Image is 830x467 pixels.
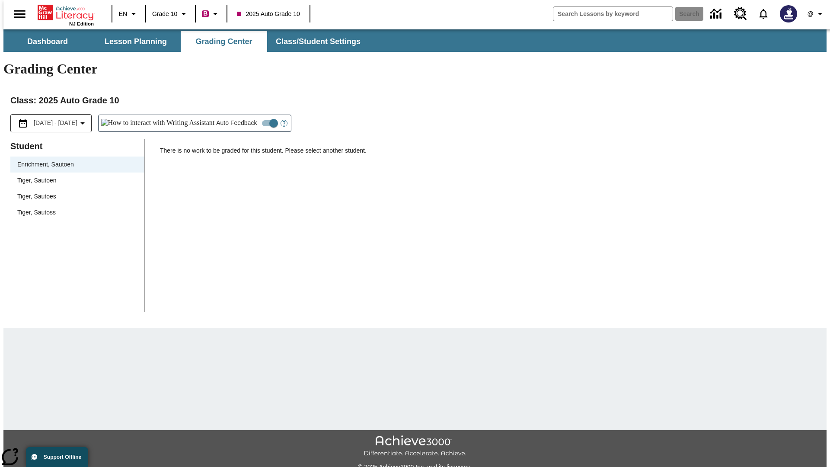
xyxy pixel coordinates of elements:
[3,31,368,52] div: SubNavbar
[269,31,367,52] button: Class/Student Settings
[115,6,143,22] button: Language: EN, Select a language
[802,6,830,22] button: Profile/Settings
[198,6,224,22] button: Boost Class color is violet red. Change class color
[149,6,192,22] button: Grade: Grade 10, Select a grade
[181,31,267,52] button: Grading Center
[10,139,144,153] p: Student
[277,115,291,131] button: Open Help for Writing Assistant
[10,93,820,107] h2: Class : 2025 Auto Grade 10
[3,29,827,52] div: SubNavbar
[152,10,177,19] span: Grade 10
[807,10,813,19] span: @
[10,189,144,205] div: Tiger, Sautoes
[752,3,775,25] a: Notifications
[160,146,820,162] p: There is no work to be graded for this student. Please select another student.
[237,10,300,19] span: 2025 Auto Grade 10
[26,447,88,467] button: Support Offline
[10,173,144,189] div: Tiger, Sautoen
[705,2,729,26] a: Data Center
[17,160,137,169] span: Enrichment, Sautoen
[119,10,127,19] span: EN
[203,8,207,19] span: B
[10,157,144,173] div: Enrichment, Sautoen
[69,21,94,26] span: NJ Edition
[14,118,88,128] button: Select the date range menu item
[17,208,137,217] span: Tiger, Sautoss
[34,118,77,128] span: [DATE] - [DATE]
[553,7,673,21] input: search field
[775,3,802,25] button: Select a new avatar
[3,61,827,77] h1: Grading Center
[10,205,144,221] div: Tiger, Sautoss
[729,2,752,26] a: Resource Center, Will open in new tab
[780,5,797,22] img: Avatar
[77,118,88,128] svg: Collapse Date Range Filter
[364,435,466,457] img: Achieve3000 Differentiate Accelerate Achieve
[216,118,257,128] span: Auto Feedback
[7,1,32,27] button: Open side menu
[93,31,179,52] button: Lesson Planning
[38,3,94,26] div: Home
[38,4,94,21] a: Home
[17,192,137,201] span: Tiger, Sautoes
[101,119,215,128] img: How to interact with Writing Assistant
[4,31,91,52] button: Dashboard
[17,176,137,185] span: Tiger, Sautoen
[44,454,81,460] span: Support Offline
